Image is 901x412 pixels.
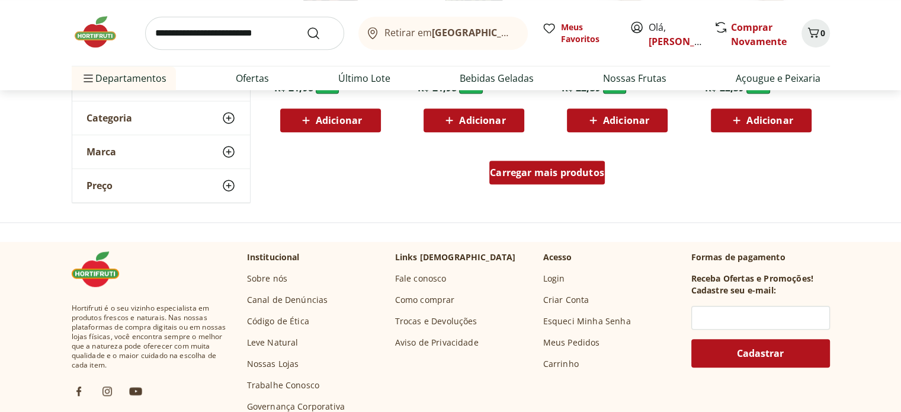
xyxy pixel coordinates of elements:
[247,315,309,327] a: Código de Ética
[691,251,830,263] p: Formas de pagamento
[543,294,589,306] a: Criar Conta
[72,135,250,168] button: Marca
[543,273,565,285] a: Login
[72,169,250,202] button: Preço
[395,273,447,285] a: Fale conosco
[432,26,631,39] b: [GEOGRAPHIC_DATA]/[GEOGRAPHIC_DATA]
[247,251,300,263] p: Institucional
[236,71,269,85] a: Ofertas
[86,180,113,191] span: Preço
[247,337,299,349] a: Leve Natural
[711,108,812,132] button: Adicionar
[72,384,86,398] img: fb
[358,17,528,50] button: Retirar em[GEOGRAPHIC_DATA]/[GEOGRAPHIC_DATA]
[247,294,328,306] a: Canal de Denúncias
[129,384,143,398] img: ytb
[490,168,604,177] span: Carregar mais produtos
[247,358,299,370] a: Nossas Lojas
[543,358,579,370] a: Carrinho
[72,101,250,135] button: Categoria
[86,146,116,158] span: Marca
[691,273,813,285] h3: Receba Ofertas e Promoções!
[567,108,668,132] button: Adicionar
[424,108,524,132] button: Adicionar
[306,26,335,40] button: Submit Search
[649,20,701,49] span: Olá,
[820,27,825,39] span: 0
[691,285,776,296] h3: Cadastre seu e-mail:
[736,71,820,85] a: Açougue e Peixaria
[395,337,479,349] a: Aviso de Privacidade
[247,379,320,391] a: Trabalhe Conosco
[395,315,477,327] a: Trocas e Devoluções
[100,384,114,398] img: ig
[746,116,793,125] span: Adicionar
[460,71,534,85] a: Bebidas Geladas
[280,108,381,132] button: Adicionar
[459,116,505,125] span: Adicionar
[542,21,615,45] a: Meus Favoritos
[316,116,362,125] span: Adicionar
[603,71,666,85] a: Nossas Frutas
[489,161,605,189] a: Carregar mais produtos
[81,64,95,92] button: Menu
[395,294,455,306] a: Como comprar
[72,304,228,370] span: Hortifruti é o seu vizinho especialista em produtos frescos e naturais. Nas nossas plataformas de...
[247,273,287,285] a: Sobre nós
[72,251,131,287] img: Hortifruti
[603,116,649,125] span: Adicionar
[561,21,615,45] span: Meus Favoritos
[384,27,515,38] span: Retirar em
[86,112,132,124] span: Categoria
[691,339,830,368] button: Cadastrar
[395,251,516,263] p: Links [DEMOGRAPHIC_DATA]
[731,21,787,48] a: Comprar Novamente
[737,349,784,358] span: Cadastrar
[543,315,631,327] a: Esqueci Minha Senha
[72,14,131,50] img: Hortifruti
[801,19,830,47] button: Carrinho
[543,337,600,349] a: Meus Pedidos
[543,251,572,263] p: Acesso
[81,64,166,92] span: Departamentos
[338,71,390,85] a: Último Lote
[145,17,344,50] input: search
[649,35,726,48] a: [PERSON_NAME]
